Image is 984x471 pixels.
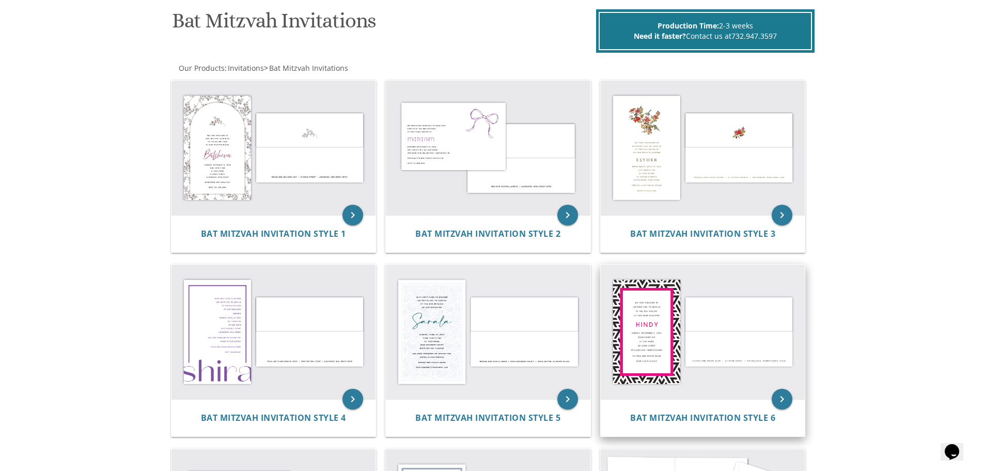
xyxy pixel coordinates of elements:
a: keyboard_arrow_right [557,205,578,225]
span: > [264,63,348,73]
a: keyboard_arrow_right [557,389,578,409]
span: Bat Mitzvah Invitation Style 2 [415,228,560,239]
div: 2-3 weeks Contact us at [599,12,812,50]
a: Bat Mitzvah Invitation Style 6 [630,413,775,423]
a: Bat Mitzvah Invitations [268,63,348,73]
div: : [170,63,492,73]
a: keyboard_arrow_right [342,205,363,225]
span: Bat Mitzvah Invitation Style 4 [201,412,346,423]
a: Bat Mitzvah Invitation Style 4 [201,413,346,423]
iframe: chat widget [941,430,974,461]
a: Bat Mitzvah Invitation Style 5 [415,413,560,423]
img: Bat Mitzvah Invitation Style 4 [171,265,376,399]
a: 732.947.3597 [731,31,777,41]
span: Bat Mitzvah Invitation Style 6 [630,412,775,423]
img: Bat Mitzvah Invitation Style 1 [171,81,376,215]
h1: Bat Mitzvah Invitations [172,9,593,40]
span: Bat Mitzvah Invitation Style 3 [630,228,775,239]
img: Bat Mitzvah Invitation Style 3 [601,81,805,215]
span: Bat Mitzvah Invitation Style 5 [415,412,560,423]
span: Invitations [228,63,264,73]
span: Need it faster? [634,31,686,41]
img: Bat Mitzvah Invitation Style 6 [601,265,805,399]
a: keyboard_arrow_right [772,205,792,225]
a: Invitations [227,63,264,73]
a: keyboard_arrow_right [342,389,363,409]
a: Bat Mitzvah Invitation Style 2 [415,229,560,239]
img: Bat Mitzvah Invitation Style 2 [386,81,590,215]
img: Bat Mitzvah Invitation Style 5 [386,265,590,399]
a: Our Products [178,63,225,73]
span: Bat Mitzvah Invitations [269,63,348,73]
a: Bat Mitzvah Invitation Style 3 [630,229,775,239]
span: Bat Mitzvah Invitation Style 1 [201,228,346,239]
span: Production Time: [658,21,719,31]
a: Bat Mitzvah Invitation Style 1 [201,229,346,239]
a: keyboard_arrow_right [772,389,792,409]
